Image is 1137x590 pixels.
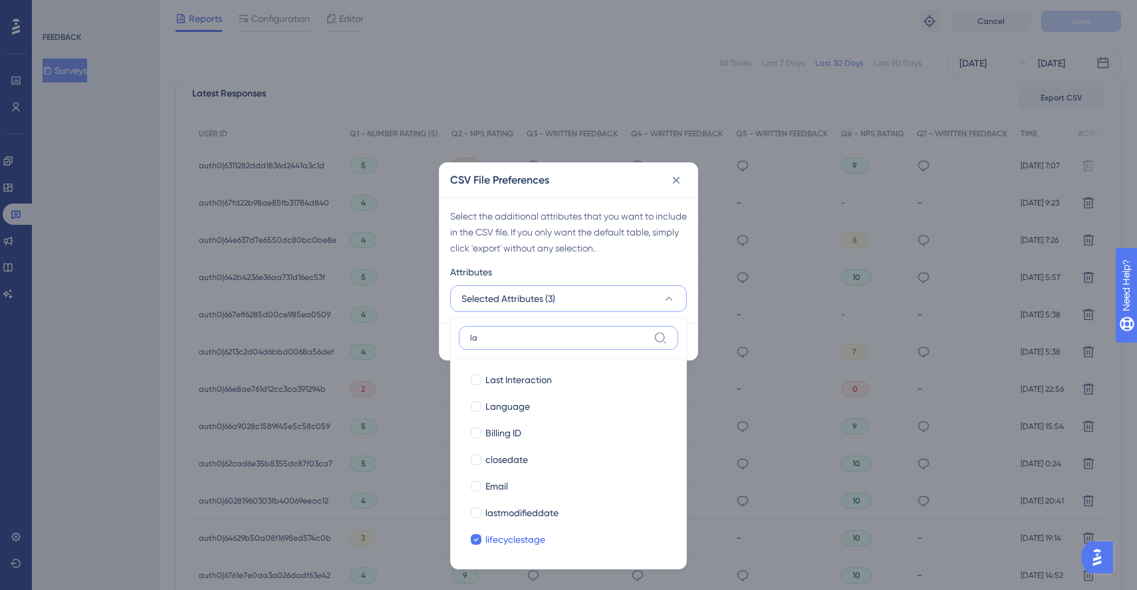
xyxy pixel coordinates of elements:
input: Search for an attribute [470,333,648,343]
span: closedate [485,452,528,468]
span: Billing ID [485,425,521,441]
div: Select the additional attributes that you want to include in the CSV file. If you only want the d... [450,208,687,256]
span: Language [485,398,530,414]
h2: CSV File Preferences [450,172,549,188]
iframe: UserGuiding AI Assistant Launcher [1081,537,1121,577]
span: Need Help? [31,3,83,19]
span: lastmodifieddate [485,505,559,521]
span: lifecyclestage [485,531,545,547]
span: Last Interaction [485,372,552,388]
span: Attributes [450,264,492,280]
span: Selected Attributes (3) [461,291,555,307]
span: Email [485,478,508,494]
